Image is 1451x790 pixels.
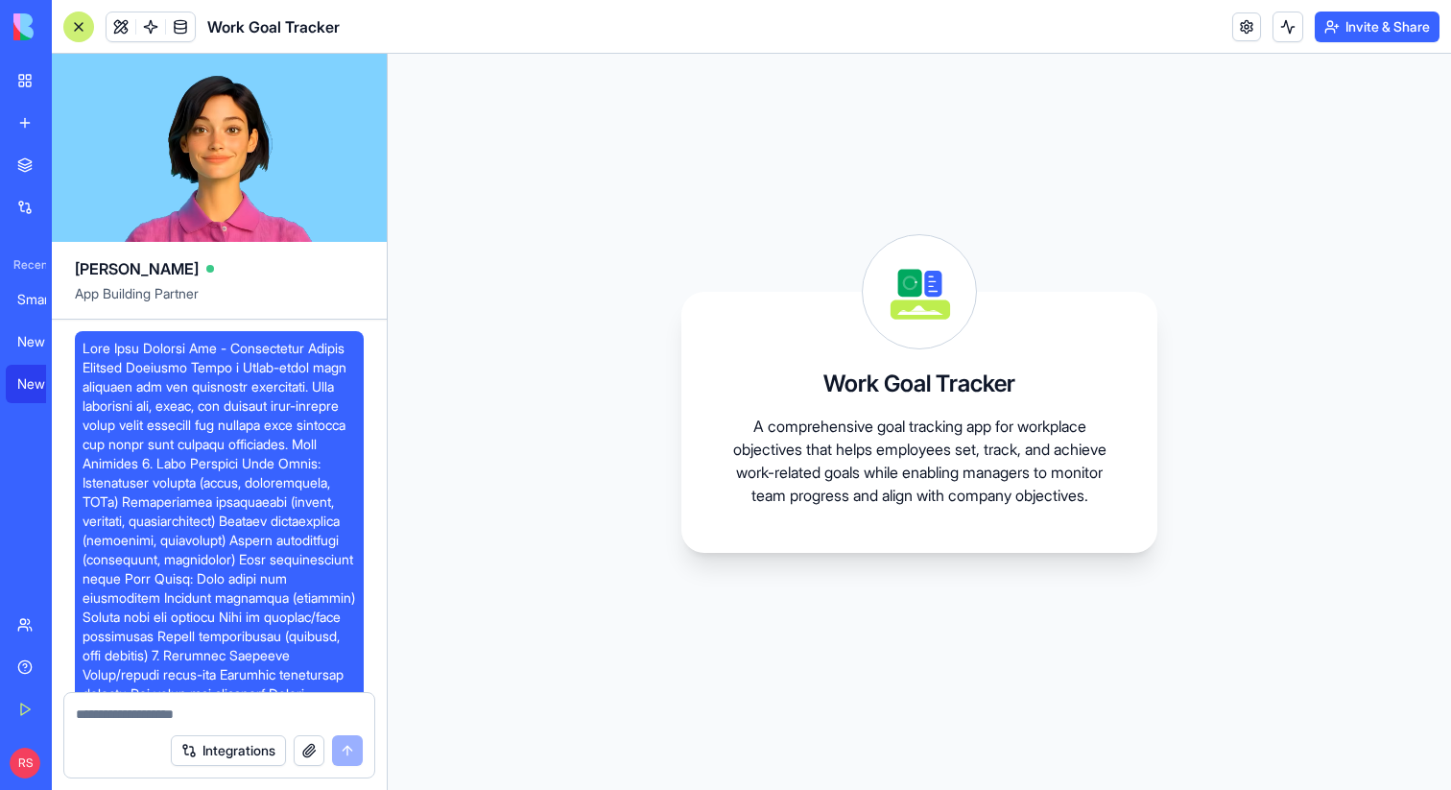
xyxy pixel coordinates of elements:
[727,415,1111,507] p: A comprehensive goal tracking app for workplace objectives that helps employees set, track, and a...
[75,257,199,280] span: [PERSON_NAME]
[6,365,83,403] a: New App
[171,735,286,766] button: Integrations
[6,323,83,361] a: New App
[1315,12,1439,42] button: Invite & Share
[6,257,46,273] span: Recent
[6,280,83,319] a: Smart Contact Email Manager
[823,369,1015,399] h3: Work Goal Tracker
[17,290,71,309] div: Smart Contact Email Manager
[13,13,132,40] img: logo
[10,748,40,778] span: RS
[17,374,71,394] div: New App
[75,284,364,319] span: App Building Partner
[17,332,71,351] div: New App
[207,15,340,38] span: Work Goal Tracker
